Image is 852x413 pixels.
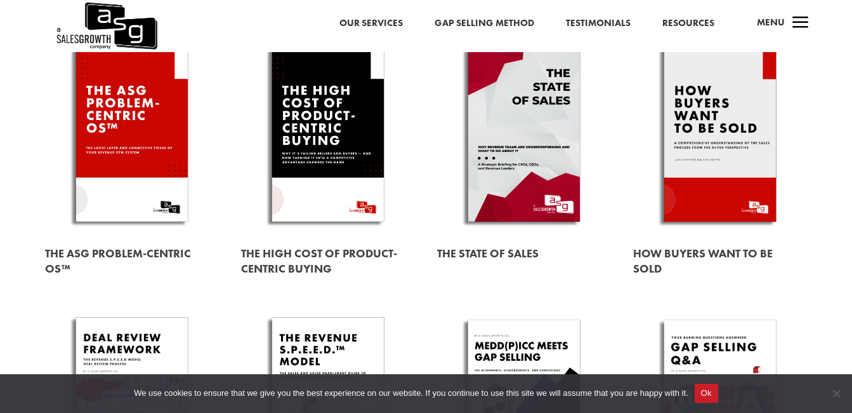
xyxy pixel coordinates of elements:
[757,16,785,29] span: Menu
[788,11,813,36] span: a
[662,15,714,32] a: Resources
[566,15,631,32] a: Testimonials
[695,384,718,403] button: Ok
[339,15,403,32] a: Our Services
[134,387,688,400] span: We use cookies to ensure that we give you the best experience on our website. If you continue to ...
[830,387,842,400] span: No
[435,15,534,32] a: Gap Selling Method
